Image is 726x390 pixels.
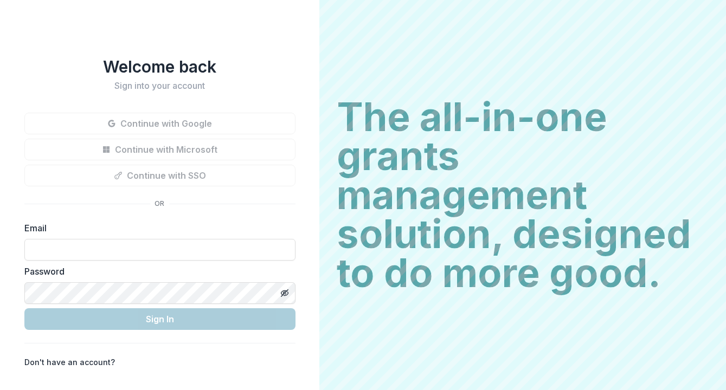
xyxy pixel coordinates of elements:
[24,81,295,91] h2: Sign into your account
[24,139,295,160] button: Continue with Microsoft
[24,222,289,235] label: Email
[24,356,115,368] p: Don't have an account?
[24,113,295,134] button: Continue with Google
[24,265,289,278] label: Password
[276,284,293,302] button: Toggle password visibility
[24,165,295,186] button: Continue with SSO
[24,57,295,76] h1: Welcome back
[24,308,295,330] button: Sign In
